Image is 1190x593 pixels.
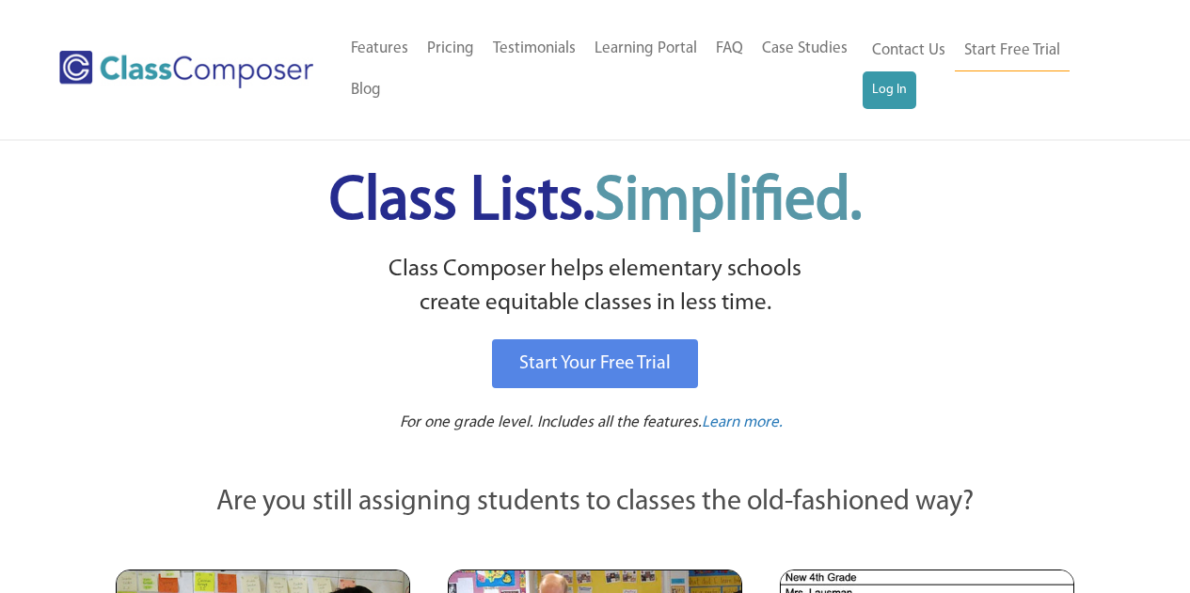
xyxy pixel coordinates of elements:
nav: Header Menu [341,28,863,111]
nav: Header Menu [863,30,1117,109]
p: Class Composer helps elementary schools create equitable classes in less time. [113,253,1078,321]
p: Are you still assigning students to classes the old-fashioned way? [116,482,1075,523]
span: For one grade level. Includes all the features. [400,414,702,430]
a: Learn more. [702,412,783,435]
a: Start Your Free Trial [492,339,698,388]
a: Learning Portal [585,28,706,70]
a: Log In [863,71,916,109]
a: Pricing [418,28,484,70]
img: Class Composer [59,51,313,88]
a: Contact Us [863,30,955,71]
span: Class Lists. [329,172,862,233]
a: Start Free Trial [955,30,1070,72]
span: Simplified. [595,172,862,233]
span: Start Your Free Trial [519,354,671,373]
a: FAQ [706,28,753,70]
a: Features [341,28,418,70]
span: Learn more. [702,414,783,430]
a: Testimonials [484,28,585,70]
a: Case Studies [753,28,857,70]
a: Blog [341,70,390,111]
